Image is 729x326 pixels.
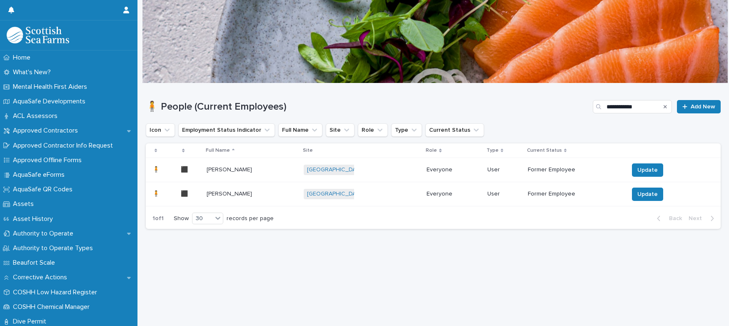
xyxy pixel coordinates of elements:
p: Approved Offline Forms [10,156,88,164]
p: User [487,166,521,173]
p: COSHH Chemical Manager [10,303,96,311]
p: [PERSON_NAME] [207,189,254,198]
p: ACL Assessors [10,112,64,120]
button: Current Status [425,123,484,137]
p: What's New? [10,68,57,76]
p: Type [487,146,499,155]
tr: 🧍🧍 ⬛️⬛️ [PERSON_NAME][PERSON_NAME] [GEOGRAPHIC_DATA]/[GEOGRAPHIC_DATA] EveryoneUserFormer Employe... [146,158,721,182]
p: [PERSON_NAME] [207,165,254,173]
button: Employment Status Indicator [178,123,275,137]
p: Site [303,146,313,155]
p: 1 of 1 [146,208,170,229]
p: Approved Contractor Info Request [10,142,120,150]
p: Former Employee [528,191,587,198]
p: 🧍 [152,165,161,173]
p: Authority to Operate Types [10,244,100,252]
p: Assets [10,200,40,208]
p: Corrective Actions [10,273,74,281]
button: Back [650,215,685,222]
p: ⬛️ [181,165,190,173]
p: Current Status [527,146,562,155]
p: AquaSafe QR Codes [10,186,79,193]
p: Dive Permit [10,318,53,326]
p: Mental Health First Aiders [10,83,94,91]
p: 🧍 [152,189,161,198]
p: Full Name [206,146,230,155]
h1: 🧍 People (Current Employees) [146,101,589,113]
div: 30 [192,214,212,223]
p: Asset History [10,215,60,223]
button: Icon [146,123,175,137]
p: AquaSafe eForms [10,171,71,179]
p: Home [10,54,37,62]
a: [GEOGRAPHIC_DATA]/[GEOGRAPHIC_DATA] [307,191,424,198]
p: Former Employee [528,166,587,173]
button: Site [326,123,355,137]
span: Next [689,216,707,221]
p: records per page [227,215,274,222]
p: Beaufort Scale [10,259,62,267]
p: Everyone [427,191,480,198]
p: Show [174,215,189,222]
span: Update [637,166,658,174]
a: Add New [677,100,721,113]
tr: 🧍🧍 ⬛️⬛️ [PERSON_NAME][PERSON_NAME] [GEOGRAPHIC_DATA]/[GEOGRAPHIC_DATA] EveryoneUserFormer Employe... [146,182,721,206]
img: bPIBxiqnSb2ggTQWdOVV [7,27,69,43]
p: COSHH Low Hazard Register [10,288,104,296]
button: Update [632,188,663,201]
input: Search [593,100,672,113]
p: AquaSafe Developments [10,98,92,105]
p: ⬛️ [181,189,190,198]
p: Everyone [427,166,480,173]
span: Back [664,216,682,221]
button: Next [685,215,721,222]
span: Add New [691,104,715,110]
p: Authority to Operate [10,230,80,238]
button: Full Name [278,123,322,137]
button: Type [391,123,422,137]
p: Approved Contractors [10,127,85,135]
p: User [487,191,521,198]
p: Role [426,146,437,155]
span: Update [637,190,658,198]
button: Update [632,163,663,177]
button: Role [358,123,388,137]
a: [GEOGRAPHIC_DATA]/[GEOGRAPHIC_DATA] [307,166,424,173]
